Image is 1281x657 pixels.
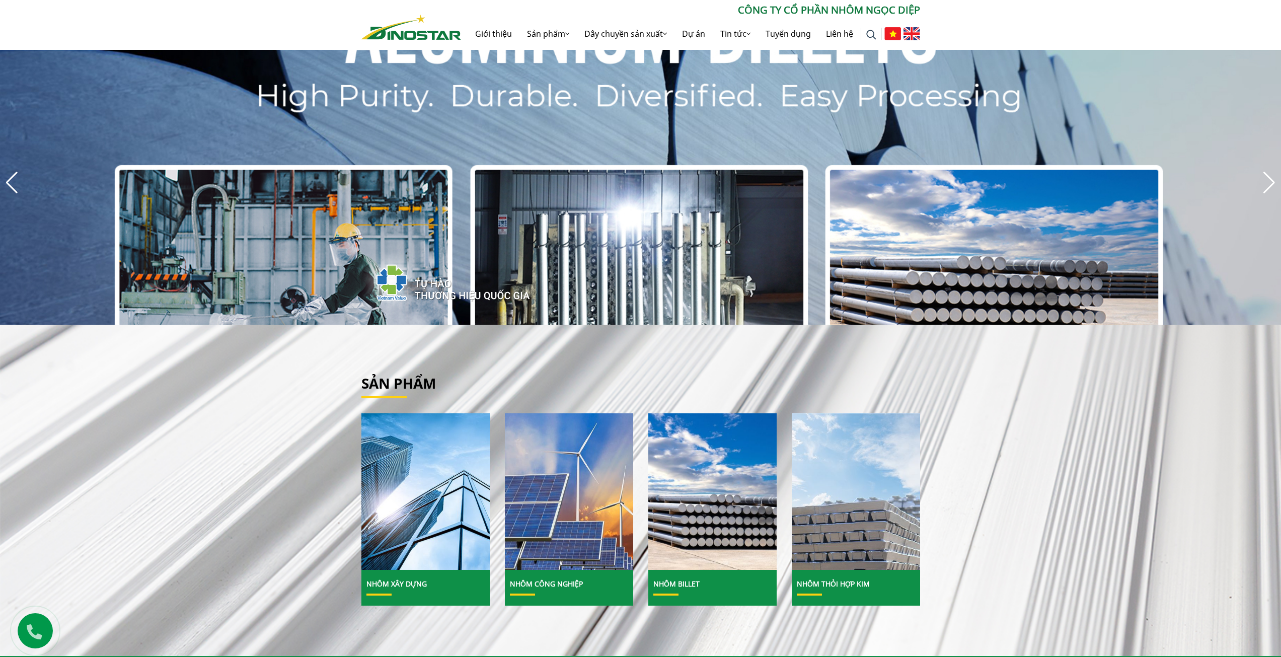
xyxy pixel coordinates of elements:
a: Nhôm Billet [653,579,700,589]
a: Sản phẩm [361,374,436,393]
a: Giới thiệu [468,18,519,50]
img: English [903,27,920,40]
a: Nhôm Công nghiệp [505,413,633,570]
div: Next slide [1262,172,1276,194]
img: Nhôm Xây dựng [361,413,489,570]
a: Nhôm Thỏi hợp kim [792,413,920,570]
a: Nhôm Công nghiệp [510,579,583,589]
a: Tuyển dụng [758,18,818,50]
a: Dự án [674,18,713,50]
a: Nhôm Thỏi hợp kim [797,579,870,589]
a: Sản phẩm [519,18,577,50]
a: Nhôm Dinostar [361,13,461,39]
a: Liên hệ [818,18,861,50]
a: Dây chuyền sản xuất [577,18,674,50]
img: Tiếng Việt [884,27,901,40]
a: Nhôm Billet [648,413,777,570]
a: Nhôm Xây dựng [361,413,490,570]
img: thqg [346,246,532,315]
a: Tin tức [713,18,758,50]
img: search [866,30,876,40]
img: Nhôm Công nghiệp [504,413,633,570]
img: Nhôm Billet [648,413,776,570]
div: Previous slide [5,172,19,194]
a: Nhôm Xây dựng [366,579,427,589]
p: CÔNG TY CỔ PHẦN NHÔM NGỌC DIỆP [461,3,920,18]
img: Nhôm Thỏi hợp kim [791,413,920,570]
img: Nhôm Dinostar [361,15,461,40]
